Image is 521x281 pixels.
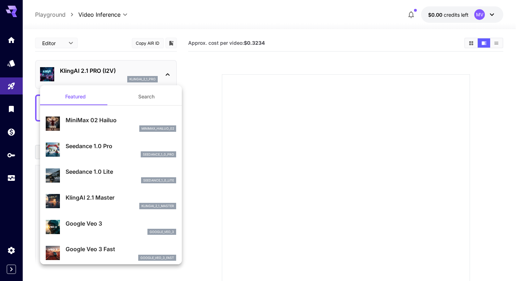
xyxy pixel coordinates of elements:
[46,190,176,212] div: KlingAI 2.1 Masterklingai_2_1_master
[66,219,176,228] p: Google Veo 3
[46,164,176,186] div: Seedance 1.0 Liteseedance_1_0_lite
[143,152,174,157] p: seedance_1_0_pro
[66,167,176,176] p: Seedance 1.0 Lite
[66,245,176,253] p: Google Veo 3 Fast
[66,193,176,202] p: KlingAI 2.1 Master
[46,113,176,135] div: MiniMax 02 Hailuominimax_hailuo_02
[40,88,111,105] button: Featured
[141,126,174,131] p: minimax_hailuo_02
[46,139,176,161] div: Seedance 1.0 Proseedance_1_0_pro
[66,142,176,150] p: Seedance 1.0 Pro
[143,178,174,183] p: seedance_1_0_lite
[140,255,174,260] p: google_veo_3_fast
[46,216,176,238] div: Google Veo 3google_veo_3
[46,242,176,264] div: Google Veo 3 Fastgoogle_veo_3_fast
[66,116,176,124] p: MiniMax 02 Hailuo
[141,204,174,209] p: klingai_2_1_master
[150,229,174,234] p: google_veo_3
[111,88,182,105] button: Search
